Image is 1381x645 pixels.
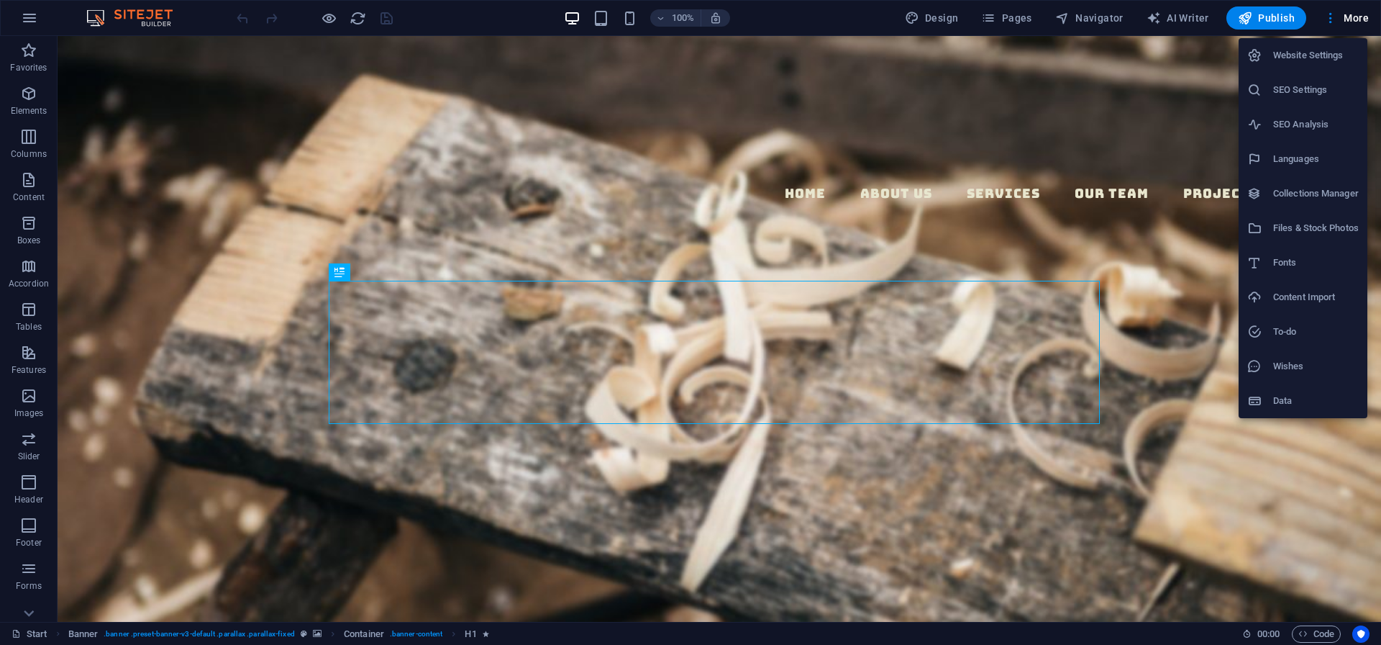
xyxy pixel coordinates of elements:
[1273,254,1359,271] h6: Fonts
[1273,185,1359,202] h6: Collections Manager
[1273,220,1359,237] h6: Files & Stock Photos
[1273,392,1359,410] h6: Data
[1273,323,1359,340] h6: To-do
[1273,47,1359,64] h6: Website Settings
[1273,150,1359,168] h6: Languages
[1273,81,1359,99] h6: SEO Settings
[1273,289,1359,306] h6: Content Import
[1273,358,1359,375] h6: Wishes
[1273,116,1359,133] h6: SEO Analysis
